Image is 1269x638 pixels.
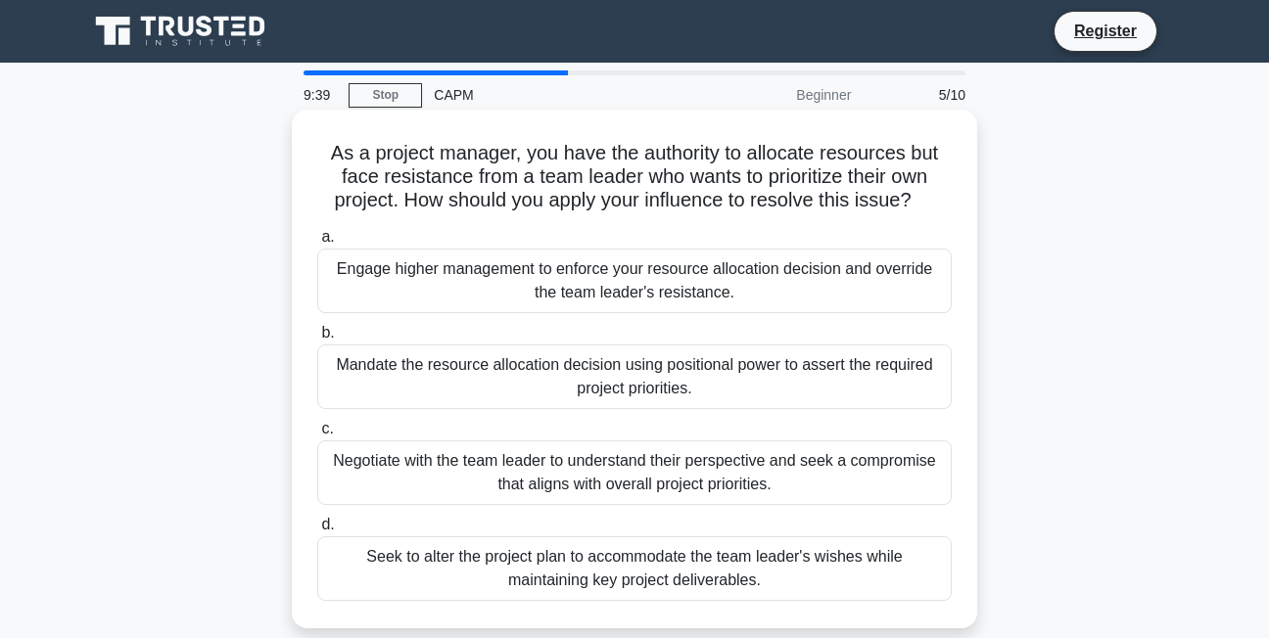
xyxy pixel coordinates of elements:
div: Mandate the resource allocation decision using positional power to assert the required project pr... [317,344,952,409]
div: CAPM [422,75,691,114]
h5: As a project manager, you have the authority to allocate resources but face resistance from a tea... [315,141,954,213]
div: 5/10 [863,75,977,114]
div: Seek to alter the project plan to accommodate the team leader's wishes while maintaining key proj... [317,536,952,601]
div: Beginner [691,75,863,114]
div: Engage higher management to enforce your resource allocation decision and override the team leade... [317,249,952,313]
span: a. [321,228,334,245]
div: 9:39 [292,75,349,114]
a: Register [1062,19,1149,43]
span: c. [321,420,333,436]
a: Stop [349,83,422,108]
span: b. [321,324,334,341]
div: Negotiate with the team leader to understand their perspective and seek a compromise that aligns ... [317,440,952,505]
span: d. [321,516,334,532]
